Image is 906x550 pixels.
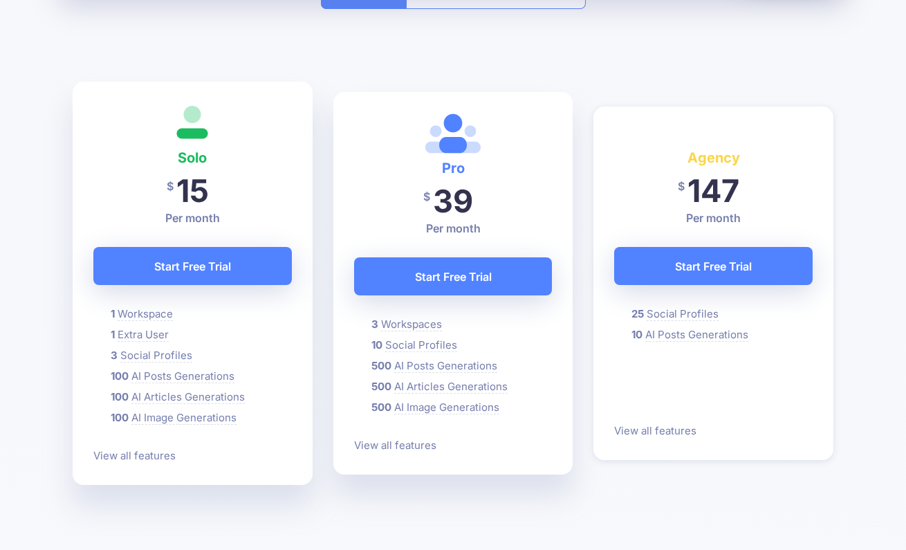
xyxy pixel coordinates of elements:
span: 147 [687,172,739,210]
b: 1 [111,307,115,320]
a: View all features [614,424,703,437]
b: 10 [371,338,382,351]
li: Missinglettr currently works with Twitter, Facebook (Pages), Instagram, LinkedIn (Personal and Co... [354,337,553,354]
b: 500 [371,359,391,372]
span: Workspace [118,307,173,321]
li: Missinglettr currently works with Twitter, Facebook (Pages), Instagram, LinkedIn (Personal and Co... [93,347,292,364]
span: AI Articles Generations [131,390,245,404]
h4: Agency [614,147,813,169]
span: $ [167,171,174,202]
b: 3 [371,318,378,331]
span: 39 [433,182,473,220]
a: Start Free Trial [93,247,292,285]
b: 100 [111,390,129,403]
span: AI Articles Generations [394,380,508,394]
span: Social Profiles [120,349,192,363]
span: AI Posts Generations [394,359,497,373]
span: AI Image Generations [394,401,499,414]
a: View all features [354,439,443,452]
h4: Pro [354,157,553,179]
li: Leverage the power of AI to generate unique and engaging images in various modes like photography... [93,410,292,426]
li: The number of additional team members you can invite to collaborate with and access your Missingl... [93,327,292,343]
span: $ [423,181,430,212]
li: Missinglettr currently works with Twitter, Facebook (Pages), Instagram, LinkedIn (Personal and Co... [614,306,813,322]
span: 15 [176,172,209,210]
p: Per month [93,210,292,226]
b: 500 [371,401,391,414]
b: 100 [111,411,129,424]
span: Social Profiles [385,338,457,352]
h4: Solo [93,147,292,169]
b: 25 [631,307,644,320]
li: AI Create is a powerful new feature that allows you to generate, save and post AI generated conte... [614,327,813,343]
span: AI Image Generations [131,411,237,425]
b: 10 [631,328,642,341]
p: Per month [614,210,813,226]
span: Social Profiles [647,307,719,321]
b: 1 [111,328,115,341]
span: AI Posts Generations [645,328,748,342]
span: Workspaces [381,318,442,331]
li: Harness the power of AI to create unique, engaging, and well-structured articles. This feature us... [354,378,553,395]
a: Start Free Trial [614,247,813,285]
b: 500 [371,380,391,393]
b: 3 [111,349,118,362]
li: AI Create is a powerful new feature that allows you to generate, save and post AI generated conte... [93,368,292,385]
span: $ [678,171,685,202]
span: AI Posts Generations [131,369,234,383]
a: View all features [93,449,183,462]
a: Start Free Trial [354,257,553,295]
li: AI Create is a powerful new feature that allows you to generate, save and post AI generated conte... [354,358,553,374]
b: 100 [111,369,129,383]
li: A Workspace will usually be created for each Brand, Company or Client that you want to promote co... [93,306,292,322]
li: A Workspace will usually be created for each Brand, Company or Client that you want to promote co... [354,316,553,333]
img: <i class='fas fa-heart margin-right'></i>Most Popular [425,113,481,154]
p: Per month [354,220,553,237]
li: Leverage the power of AI to generate unique and engaging images in various modes like photography... [354,399,553,416]
span: Extra User [118,328,169,342]
li: Harness the power of AI to create unique, engaging, and well-structured articles. This feature us... [93,389,292,405]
